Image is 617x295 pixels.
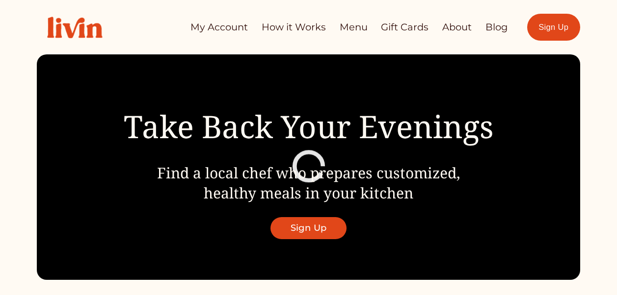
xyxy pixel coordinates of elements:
[381,18,429,37] a: Gift Cards
[124,105,494,147] span: Take Back Your Evenings
[270,217,346,239] a: Sign Up
[442,18,472,37] a: About
[190,18,248,37] a: My Account
[262,18,326,37] a: How it Works
[527,14,580,41] a: Sign Up
[157,163,460,203] span: Find a local chef who prepares customized, healthy meals in your kitchen
[37,6,112,49] img: Livin
[485,18,508,37] a: Blog
[340,18,368,37] a: Menu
